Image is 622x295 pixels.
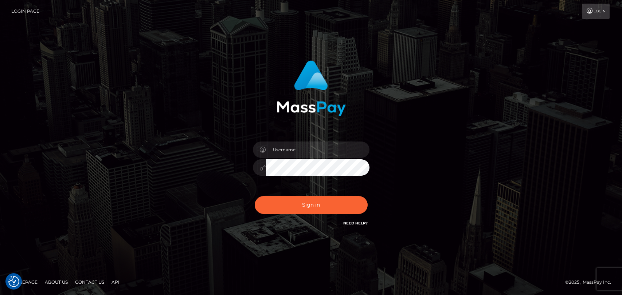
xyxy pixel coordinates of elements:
button: Consent Preferences [8,276,19,287]
a: Homepage [8,276,40,288]
img: Revisit consent button [8,276,19,287]
a: Login Page [11,4,39,19]
img: MassPay Login [277,60,346,116]
a: API [109,276,122,288]
input: Username... [266,141,369,158]
a: Need Help? [343,221,368,226]
a: Contact Us [72,276,107,288]
div: © 2025 , MassPay Inc. [565,278,617,286]
a: Login [582,4,610,19]
a: About Us [42,276,71,288]
button: Sign in [255,196,368,214]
